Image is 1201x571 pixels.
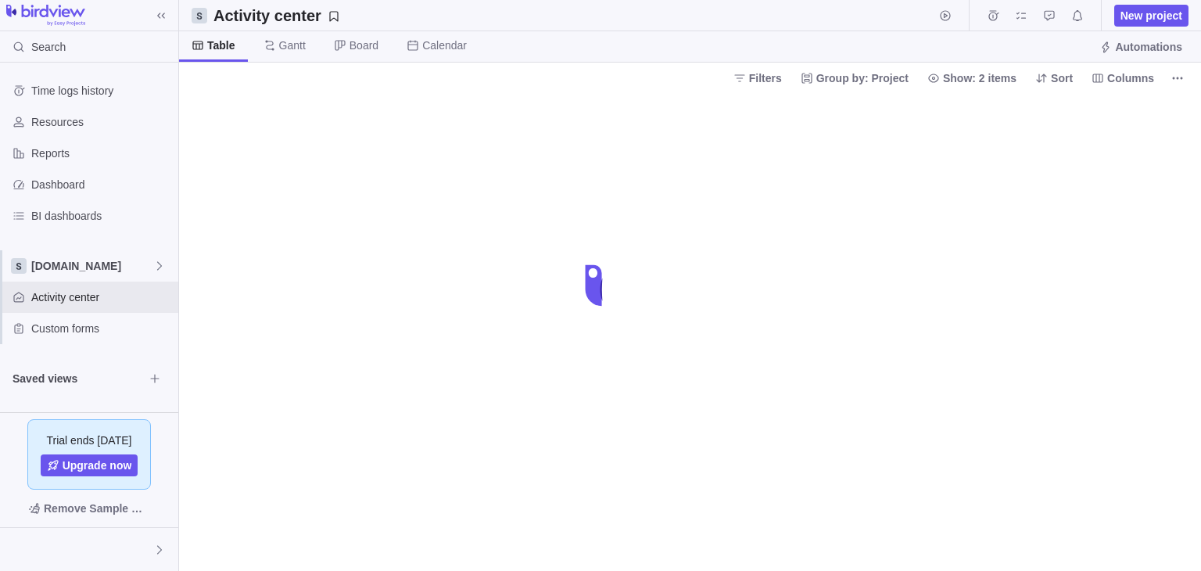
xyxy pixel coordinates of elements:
[31,83,172,99] span: Time logs history
[1167,67,1188,89] span: More actions
[31,258,153,274] span: [DOMAIN_NAME]
[1120,8,1182,23] span: New project
[749,70,782,86] span: Filters
[13,371,144,386] span: Saved views
[44,499,150,518] span: Remove Sample Data
[63,458,132,473] span: Upgrade now
[422,38,467,53] span: Calendar
[1010,12,1032,24] a: My assignments
[1085,67,1160,89] span: Columns
[1067,12,1088,24] a: Notifications
[13,496,166,521] span: Remove Sample Data
[1107,70,1154,86] span: Columns
[47,433,132,448] span: Trial ends [DATE]
[41,454,138,476] a: Upgrade now
[1038,5,1060,27] span: Approval requests
[1114,5,1188,27] span: New project
[982,5,1004,27] span: Time logs
[213,5,321,27] h2: Activity center
[816,70,909,86] span: Group by: Project
[207,5,346,27] span: Save your current layout and filters as a View
[943,70,1016,86] span: Show: 2 items
[569,254,632,317] div: loading
[31,208,172,224] span: BI dashboards
[9,540,28,559] div: www.evil.com
[1067,5,1088,27] span: Notifications
[1093,36,1188,58] span: Automations
[934,5,956,27] span: Start timer
[6,5,85,27] img: logo
[727,67,788,89] span: Filters
[350,38,378,53] span: Board
[921,67,1023,89] span: Show: 2 items
[31,177,172,192] span: Dashboard
[31,39,66,55] span: Search
[1038,12,1060,24] a: Approval requests
[279,38,306,53] span: Gantt
[144,368,166,390] span: Browse views
[1115,39,1182,55] span: Automations
[31,114,172,130] span: Resources
[207,38,235,53] span: Table
[31,289,172,305] span: Activity center
[31,321,172,336] span: Custom forms
[1010,5,1032,27] span: My assignments
[1051,70,1073,86] span: Sort
[1029,67,1079,89] span: Sort
[982,12,1004,24] a: Time logs
[794,67,915,89] span: Group by: Project
[31,145,172,161] span: Reports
